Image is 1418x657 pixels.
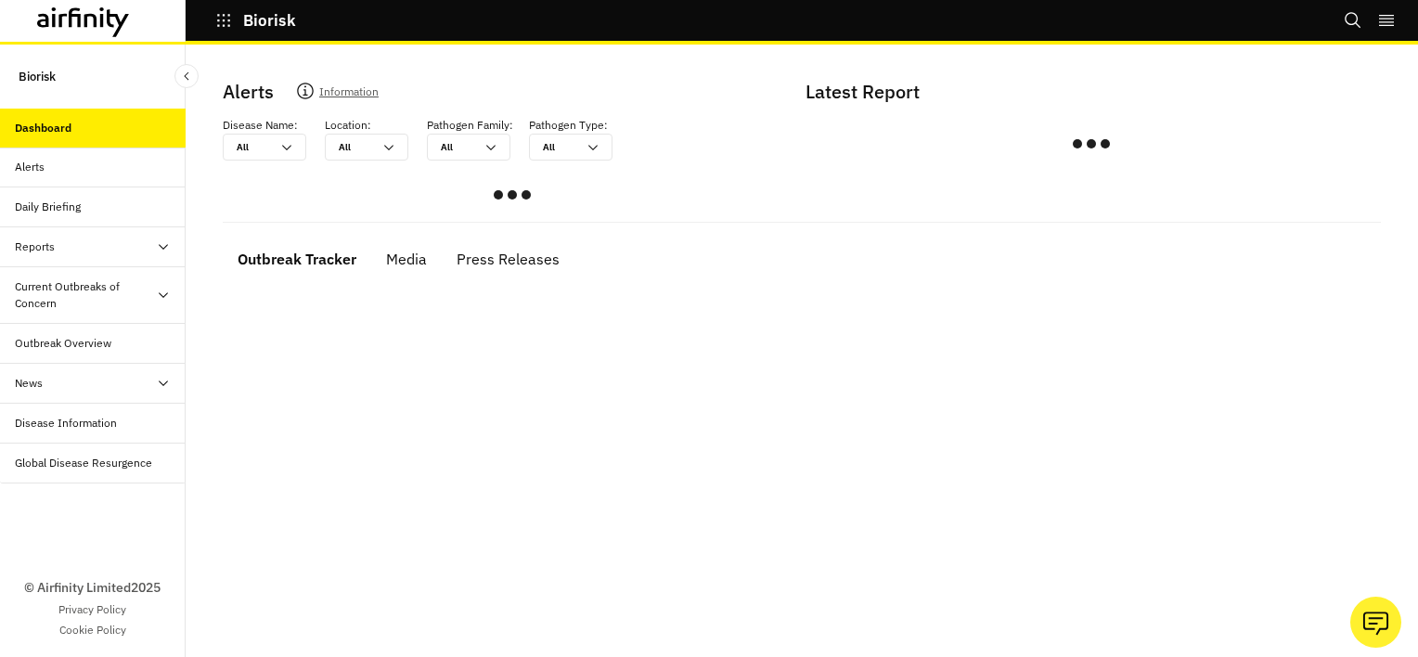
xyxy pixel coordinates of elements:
p: Pathogen Type : [529,117,608,134]
p: Alerts [223,78,274,106]
div: Outbreak Tracker [238,245,356,273]
p: Biorisk [243,12,296,29]
button: Close Sidebar [174,64,199,88]
a: Privacy Policy [58,601,126,618]
div: Disease Information [15,415,117,432]
p: Location : [325,117,371,134]
div: Alerts [15,159,45,175]
button: Ask our analysts [1350,597,1401,648]
p: Disease Name : [223,117,298,134]
div: Outbreak Overview [15,335,111,352]
p: Latest Report [806,78,1373,106]
p: Pathogen Family : [427,117,513,134]
button: Search [1344,5,1362,36]
div: Dashboard [15,120,71,136]
div: Current Outbreaks of Concern [15,278,156,312]
div: News [15,375,43,392]
p: Biorisk [19,59,56,94]
p: Information [319,82,379,108]
div: Daily Briefing [15,199,81,215]
p: © Airfinity Limited 2025 [24,578,161,598]
button: Biorisk [215,5,296,36]
div: Reports [15,238,55,255]
div: Media [386,245,427,273]
div: Global Disease Resurgence [15,455,152,471]
div: Press Releases [457,245,560,273]
a: Cookie Policy [59,622,126,638]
